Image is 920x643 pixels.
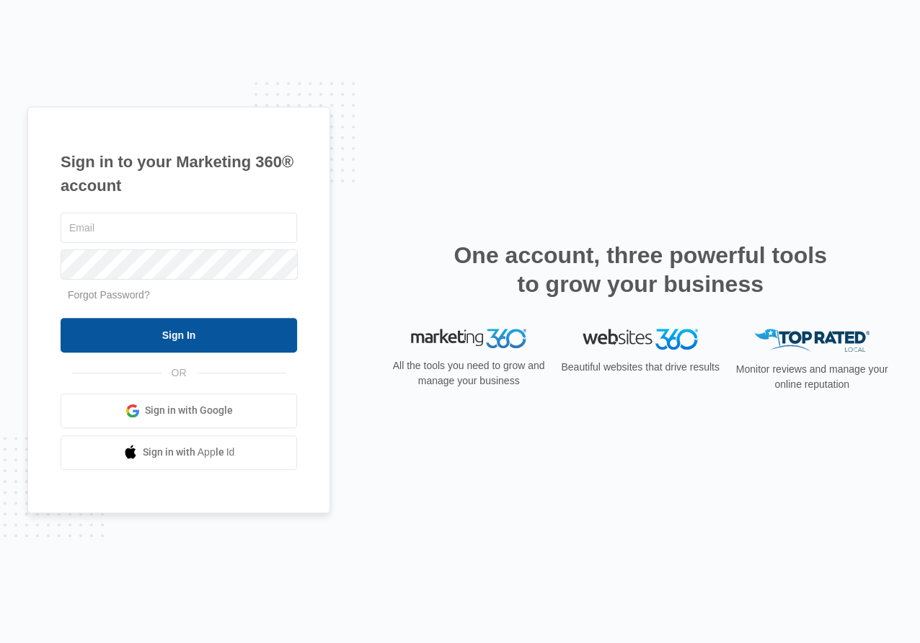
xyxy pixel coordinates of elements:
p: Beautiful websites that drive results [559,360,721,375]
h1: Sign in to your Marketing 360® account [61,150,297,198]
img: Marketing 360 [411,329,526,349]
input: Email [61,213,297,243]
p: All the tools you need to grow and manage your business [388,358,549,389]
span: Sign in with Apple Id [143,445,235,460]
input: Sign In [61,318,297,352]
a: Forgot Password? [68,289,150,301]
span: OR [162,365,197,381]
img: Websites 360 [583,329,698,350]
h2: One account, three powerful tools to grow your business [449,241,831,298]
a: Sign in with Apple Id [61,435,297,470]
img: Top Rated Local [754,329,870,352]
span: Sign in with Google [145,403,233,418]
a: Sign in with Google [61,394,297,428]
p: Monitor reviews and manage your online reputation [731,362,893,392]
